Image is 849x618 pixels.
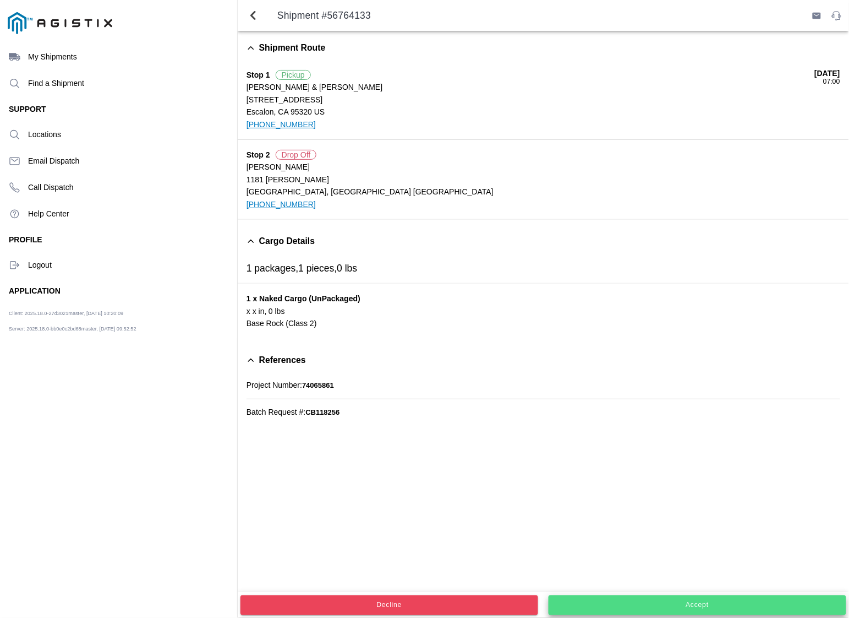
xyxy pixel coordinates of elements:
[247,292,840,305] ion-label: 1 x Naked Cargo (UnPackaged)
[337,263,357,274] span: 0 lbs
[828,7,846,24] ion-button: Support Service
[247,150,270,159] span: Stop 2
[28,261,228,269] ion-label: Logout
[247,94,815,106] ion-label: [STREET_ADDRESS]
[302,381,334,389] span: 74065861
[305,408,339,416] span: CB118256
[269,307,285,316] span: 0 LBS
[28,52,228,61] ion-label: My Shipments
[240,595,538,615] ion-button: Decline
[81,326,136,332] span: master, [DATE] 09:52:52
[68,311,123,317] span: master, [DATE] 10:20:09
[247,380,302,389] span: Project Number:
[28,156,228,165] ion-label: Email Dispatch
[259,236,315,246] span: Cargo Details
[259,43,326,53] span: Shipment Route
[276,70,311,80] span: Pickup
[247,81,815,93] ion-label: [PERSON_NAME] & [PERSON_NAME]
[247,200,316,209] a: [PHONE_NUMBER]
[247,161,840,173] ion-label: [PERSON_NAME]
[247,71,270,79] span: Stop 1
[247,120,316,129] a: [PHONE_NUMBER]
[276,150,317,160] span: Drop Off
[298,263,337,274] span: 1 pieces,
[9,326,173,337] ion-label: Server: 2025.18.0-bb0e0c2bd68
[247,317,840,329] ion-label: Base Rock (Class 2)
[247,263,298,274] span: 1 packages,
[28,130,228,139] ion-label: Locations
[247,407,305,416] span: Batch Request #:
[266,10,807,21] ion-title: Shipment #56764133
[28,79,228,88] ion-label: Find a Shipment
[9,311,173,322] ion-label: Client: 2025.18.0-27d3021
[28,209,228,218] ion-label: Help Center
[247,307,267,316] span: x x IN,
[247,174,840,186] ion-label: 1181 [PERSON_NAME]
[28,183,228,192] ion-label: Call Dispatch
[247,186,840,198] ion-label: [GEOGRAPHIC_DATA], [GEOGRAPHIC_DATA] [GEOGRAPHIC_DATA]
[815,78,840,85] div: 07:00
[815,69,840,78] div: [DATE]
[247,106,815,118] ion-label: Escalon, CA 95320 US
[259,355,306,365] span: References
[549,595,846,615] ion-button: Accept
[808,7,826,24] ion-button: Send Email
